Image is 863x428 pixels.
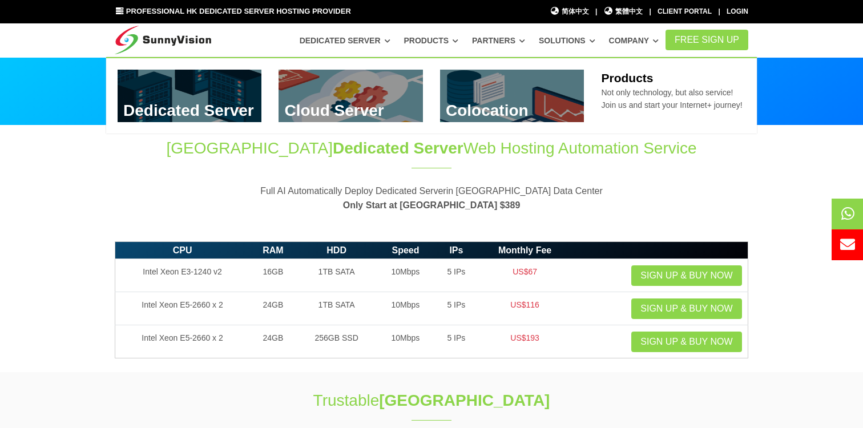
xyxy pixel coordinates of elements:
td: Intel Xeon E5-2660 x 2 [115,325,250,358]
th: HDD [297,241,377,259]
td: US$116 [478,292,571,325]
td: 10Mbps [377,292,435,325]
h1: [GEOGRAPHIC_DATA] Web Hosting Automation Service [115,137,748,159]
strong: Only Start at [GEOGRAPHIC_DATA] $389 [343,200,521,210]
span: Dedicated Server [333,139,463,157]
a: Login [727,7,748,15]
a: Sign up & Buy Now [631,265,741,286]
th: Monthly Fee [478,241,571,259]
td: Intel Xeon E3-1240 v2 [115,259,250,292]
b: Products [601,71,653,84]
li: | [595,6,597,17]
a: Products [404,30,458,51]
td: Intel Xeon E5-2660 x 2 [115,292,250,325]
a: 繁體中文 [604,6,643,17]
td: 5 IPs [434,325,478,358]
a: FREE Sign Up [666,30,748,50]
div: Dedicated Server [106,57,757,134]
li: | [649,6,651,17]
td: 10Mbps [377,259,435,292]
td: 5 IPs [434,259,478,292]
th: IPs [434,241,478,259]
td: 5 IPs [434,292,478,325]
h1: Trustable [241,389,622,411]
span: Not only technology, but also service! Join us and start your Internet+ journey! [601,88,742,110]
td: 1TB SATA [297,259,377,292]
td: 256GB SSD [297,325,377,358]
li: | [718,6,720,17]
td: 10Mbps [377,325,435,358]
a: Sign up & Buy Now [631,332,741,352]
td: 16GB [249,259,297,292]
td: US$193 [478,325,571,358]
strong: [GEOGRAPHIC_DATA] [379,391,550,409]
th: Speed [377,241,435,259]
td: US$67 [478,259,571,292]
th: RAM [249,241,297,259]
td: 1TB SATA [297,292,377,325]
td: 24GB [249,325,297,358]
a: 简体中文 [550,6,589,17]
a: Solutions [539,30,595,51]
td: 24GB [249,292,297,325]
a: Dedicated Server [300,30,390,51]
a: Sign up & Buy Now [631,298,741,319]
a: Partners [472,30,525,51]
a: Company [609,30,659,51]
span: Professional HK Dedicated Server Hosting Provider [126,7,351,15]
a: Client Portal [658,7,712,15]
p: Full AI Automatically Deploy Dedicated Serverin [GEOGRAPHIC_DATA] Data Center [115,184,748,213]
th: CPU [115,241,250,259]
